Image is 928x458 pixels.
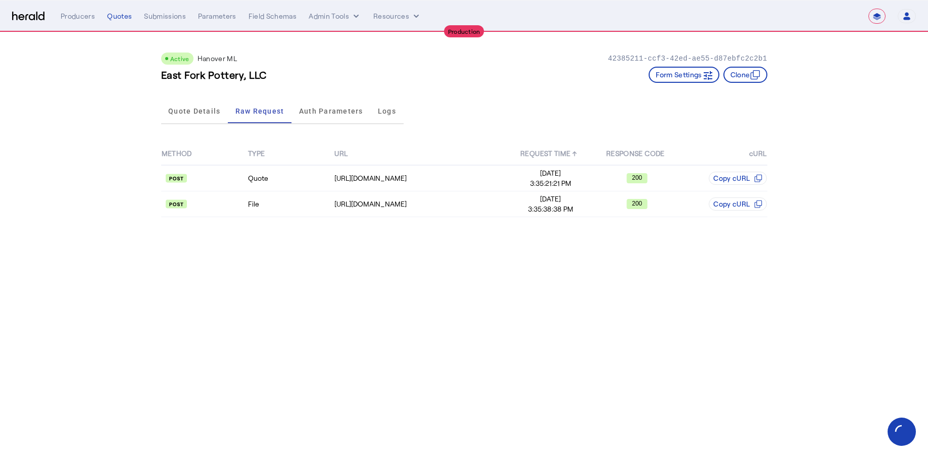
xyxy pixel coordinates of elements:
text: 200 [632,174,642,181]
th: TYPE [248,142,334,165]
span: Active [170,55,189,62]
button: Clone [723,67,767,83]
th: METHOD [161,142,248,165]
text: 200 [632,200,642,207]
span: ↑ [572,149,577,158]
button: Copy cURL [709,172,766,185]
span: Auth Parameters [299,108,363,115]
td: File [248,191,334,217]
h3: East Fork Pottery, LLC [161,68,267,82]
div: Field Schemas [249,11,297,21]
span: [DATE] [508,194,593,204]
button: Resources dropdown menu [373,11,421,21]
div: [URL][DOMAIN_NAME] [334,173,507,183]
div: Parameters [198,11,236,21]
div: Quotes [107,11,132,21]
div: Producers [61,11,95,21]
span: [DATE] [508,168,593,178]
span: Quote Details [168,108,220,115]
th: URL [334,142,507,165]
th: cURL [680,142,767,165]
p: 42385211-ccf3-42ed-ae55-d87ebfc2c2b1 [608,54,767,64]
span: 3:35:21:21 PM [508,178,593,188]
td: Quote [248,165,334,191]
p: Hanover ML [198,54,237,64]
span: Raw Request [235,108,284,115]
div: [URL][DOMAIN_NAME] [334,199,507,209]
th: RESPONSE CODE [594,142,680,165]
span: 3:35:38:38 PM [508,204,593,214]
img: Herald Logo [12,12,44,21]
div: Submissions [144,11,186,21]
button: internal dropdown menu [309,11,361,21]
span: Logs [378,108,396,115]
th: REQUEST TIME [507,142,594,165]
button: Form Settings [649,67,719,83]
button: Copy cURL [709,197,766,211]
div: Production [444,25,484,37]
